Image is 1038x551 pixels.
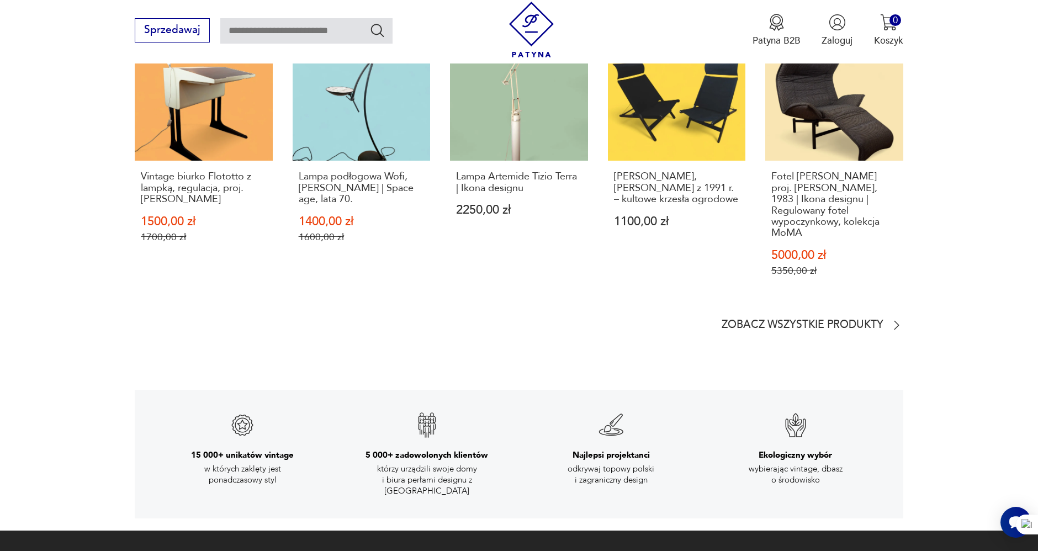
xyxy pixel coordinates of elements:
img: Znak gwarancji jakości [782,412,809,438]
a: Lampa Artemide Tizio Terra | Ikona designuLampa Artemide Tizio Terra | Ikona designu2250,00 zł [450,23,587,303]
h3: 5 000+ zadowolonych klientów [366,449,488,460]
a: SaleKlasykFotel Cassina Veranda proj. Vico Magistretti, 1983 | Ikona designu | Regulowany fotel w... [765,23,903,303]
p: 5350,00 zł [771,265,897,277]
p: wybierając vintage, dbasz o środowisko [735,463,856,486]
h3: Ekologiczny wybór [759,449,832,460]
p: 5000,00 zł [771,250,897,261]
p: Patyna B2B [753,34,801,47]
p: Lampa Artemide Tizio Terra | Ikona designu [456,171,582,194]
button: Sprzedawaj [135,18,209,43]
p: 2250,00 zł [456,204,582,216]
img: Ikona medalu [768,14,785,31]
a: Zobacz wszystkie produkty [722,319,903,332]
p: 1700,00 zł [141,231,267,243]
button: 0Koszyk [874,14,903,47]
p: Vintage biurko Flototto z lampką, regulacja, proj. [PERSON_NAME] [141,171,267,205]
button: Szukaj [369,22,385,38]
p: Lampa podłogowa Wofi, [PERSON_NAME] | Space age, lata 70. [299,171,425,205]
button: Zaloguj [822,14,852,47]
p: 1600,00 zł [299,231,425,243]
img: Znak gwarancji jakości [598,412,624,438]
a: Sprzedawaj [135,27,209,35]
p: 1500,00 zł [141,216,267,227]
div: 0 [889,14,901,26]
button: Patyna B2B [753,14,801,47]
a: Ikona medaluPatyna B2B [753,14,801,47]
h3: Najlepsi projektanci [573,449,650,460]
a: SaleVintage biurko Flototto z lampką, regulacja, proj. Luigi ColaniVintage biurko Flototto z lamp... [135,23,272,303]
p: Zobacz wszystkie produkty [722,321,883,330]
p: 1400,00 zł [299,216,425,227]
p: w których zaklęty jest ponadczasowy styl [182,463,303,486]
p: odkrywaj topowy polski i zagraniczny design [550,463,672,486]
p: 1100,00 zł [614,216,740,227]
img: Ikonka użytkownika [829,14,846,31]
a: KlasykIKEA Hestra, Tord Bjorklund z 1991 r. – kultowe krzesła ogrodowe[PERSON_NAME], [PERSON_NAME... [608,23,745,303]
img: Znak gwarancji jakości [414,412,440,438]
p: Zaloguj [822,34,852,47]
a: SaleLampa podłogowa Wofi, Luigi Colani | Space age, lata 70.Lampa podłogowa Wofi, [PERSON_NAME] |... [293,23,430,303]
p: Fotel [PERSON_NAME] proj. [PERSON_NAME], 1983 | Ikona designu | Regulowany fotel wypoczynkowy, ko... [771,171,897,239]
img: Znak gwarancji jakości [229,412,256,438]
p: którzy urządzili swoje domy i biura perłami designu z [GEOGRAPHIC_DATA] [366,463,488,497]
iframe: Smartsupp widget button [1000,507,1031,538]
img: Patyna - sklep z meblami i dekoracjami vintage [504,2,559,57]
img: Ikona koszyka [880,14,897,31]
h3: 15 000+ unikatów vintage [191,449,294,460]
p: Koszyk [874,34,903,47]
p: [PERSON_NAME], [PERSON_NAME] z 1991 r. – kultowe krzesła ogrodowe [614,171,740,205]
